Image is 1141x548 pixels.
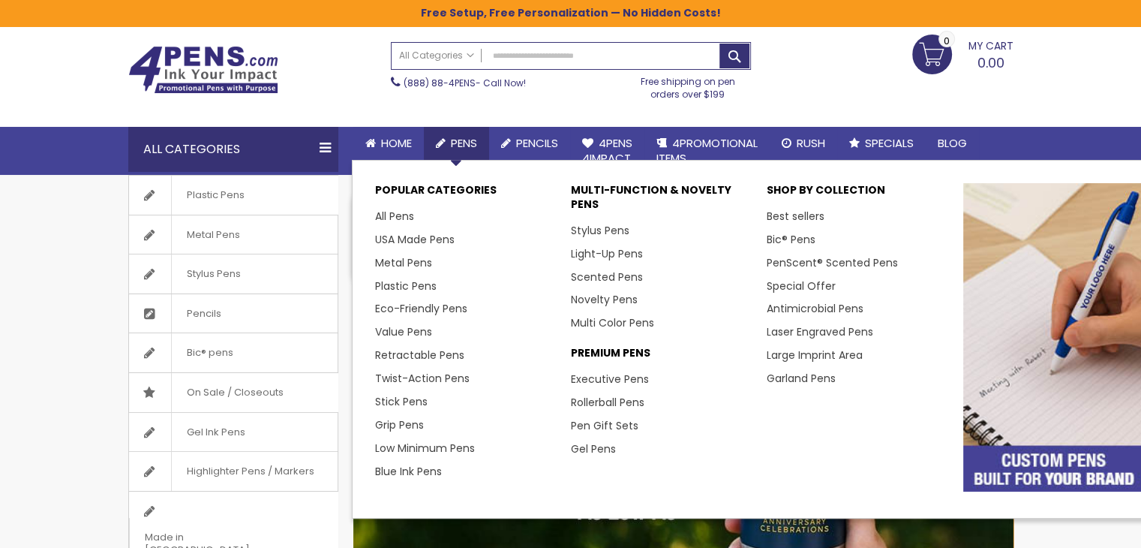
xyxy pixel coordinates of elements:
[375,371,470,386] a: Twist-Action Pens
[516,135,558,151] span: Pencils
[171,373,299,412] span: On Sale / Closeouts
[171,294,236,333] span: Pencils
[571,223,629,238] a: Stylus Pens
[404,77,476,89] a: (888) 88-4PENS
[767,371,836,386] a: Garland Pens
[375,464,442,479] a: Blue Ink Pens
[128,127,338,172] div: All Categories
[570,127,644,176] a: 4Pens4impact
[171,413,260,452] span: Gel Ink Pens
[375,232,455,247] a: USA Made Pens
[571,395,644,410] a: Rollerball Pens
[129,215,338,254] a: Metal Pens
[375,417,424,432] a: Grip Pens
[375,279,437,294] a: Plastic Pens
[129,254,338,294] a: Stylus Pens
[571,372,649,387] a: Executive Pens
[129,294,338,333] a: Pencils
[767,183,947,205] p: Shop By Collection
[865,135,914,151] span: Specials
[375,255,432,270] a: Metal Pens
[129,176,338,215] a: Plastic Pens
[353,127,424,160] a: Home
[582,135,632,166] span: 4Pens 4impact
[381,135,412,151] span: Home
[171,254,256,294] span: Stylus Pens
[767,232,815,247] a: Bic® Pens
[375,394,428,409] a: Stick Pens
[837,127,926,160] a: Specials
[375,348,464,363] a: Retractable Pens
[767,255,898,270] a: PenScent® Scented Pens
[656,135,758,166] span: 4PROMOTIONAL ITEMS
[625,70,751,100] div: Free shipping on pen orders over $199
[375,183,556,205] p: Popular Categories
[767,209,824,224] a: Best sellers
[375,324,432,339] a: Value Pens
[644,127,770,176] a: 4PROMOTIONALITEMS
[171,452,329,491] span: Highlighter Pens / Markers
[767,279,836,294] a: Special Offer
[944,34,950,48] span: 0
[571,183,752,219] p: Multi-Function & Novelty Pens
[977,53,1004,72] span: 0.00
[571,346,752,368] p: Premium Pens
[375,301,467,316] a: Eco-Friendly Pens
[171,215,255,254] span: Metal Pens
[404,77,526,89] span: - Call Now!
[767,324,873,339] a: Laser Engraved Pens
[571,441,616,456] a: Gel Pens
[489,127,570,160] a: Pencils
[571,418,638,433] a: Pen Gift Sets
[129,452,338,491] a: Highlighter Pens / Markers
[938,135,967,151] span: Blog
[129,333,338,372] a: Bic® pens
[171,333,248,372] span: Bic® pens
[129,413,338,452] a: Gel Ink Pens
[128,46,278,94] img: 4Pens Custom Pens and Promotional Products
[767,348,863,363] a: Large Imprint Area
[392,43,482,68] a: All Categories
[571,292,638,307] a: Novelty Pens
[912,35,1013,72] a: 0.00 0
[770,127,837,160] a: Rush
[399,50,474,62] span: All Categories
[424,127,489,160] a: Pens
[451,135,477,151] span: Pens
[767,301,863,316] a: Antimicrobial Pens
[129,373,338,412] a: On Sale / Closeouts
[926,127,979,160] a: Blog
[571,315,654,330] a: Multi Color Pens
[375,441,475,456] a: Low Minimum Pens
[375,209,414,224] a: All Pens
[571,269,643,285] a: Scented Pens
[171,176,260,215] span: Plastic Pens
[797,135,825,151] span: Rush
[571,246,643,261] a: Light-Up Pens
